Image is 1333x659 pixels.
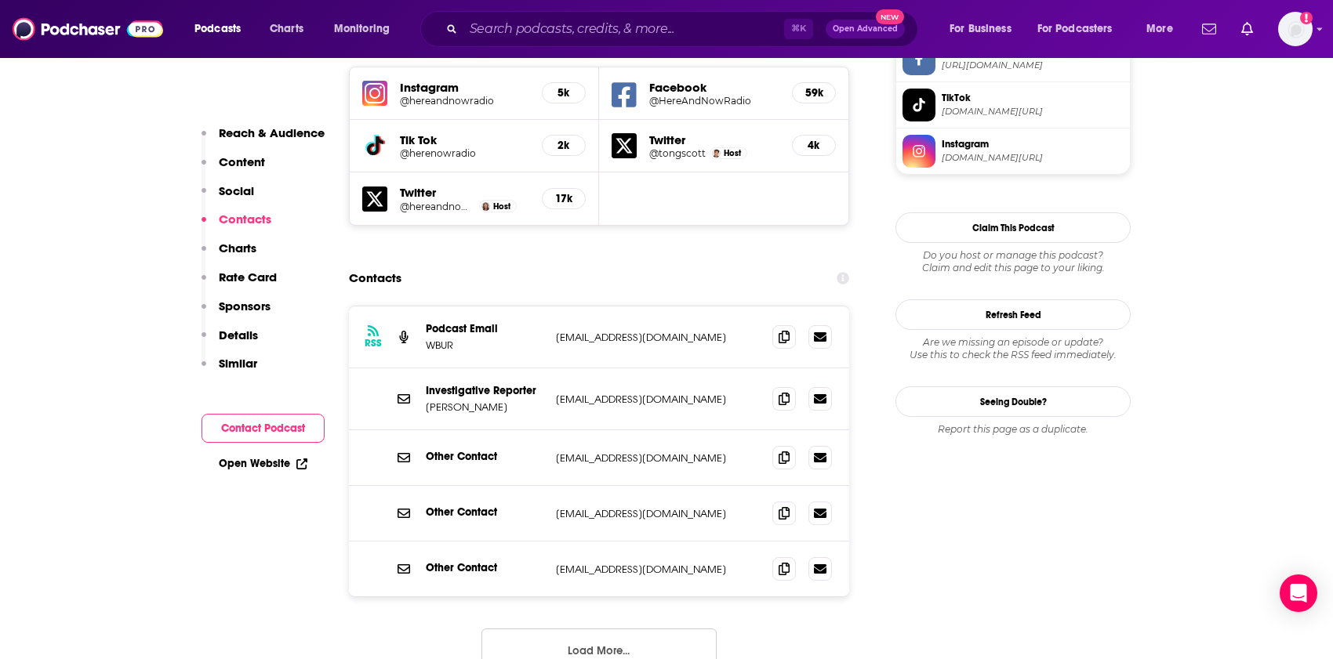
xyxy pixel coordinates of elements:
[939,16,1031,42] button: open menu
[493,201,510,212] span: Host
[362,81,387,106] img: iconImage
[270,18,303,40] span: Charts
[833,25,898,33] span: Open Advanced
[895,249,1131,262] span: Do you host or manage this podcast?
[1300,12,1313,24] svg: Add a profile image
[202,183,254,212] button: Social
[400,147,529,159] a: @herenowradio
[942,152,1124,164] span: instagram.com/hereandnowradio
[400,132,529,147] h5: Tik Tok
[649,132,779,147] h5: Twitter
[334,18,390,40] span: Monitoring
[895,336,1131,361] div: Are we missing an episode or update? Use this to check the RSS feed immediately.
[895,249,1131,274] div: Claim and edit this page to your liking.
[426,505,543,519] p: Other Contact
[942,91,1124,105] span: TikTok
[895,423,1131,436] div: Report this page as a duplicate.
[400,95,529,107] a: @hereandnowradio
[219,457,307,470] a: Open Website
[219,154,265,169] p: Content
[202,212,271,241] button: Contacts
[400,80,529,95] h5: Instagram
[219,212,271,226] p: Contacts
[895,386,1131,417] a: Seeing Double?
[1027,16,1135,42] button: open menu
[202,270,277,299] button: Rate Card
[202,328,258,357] button: Details
[950,18,1012,40] span: For Business
[435,11,933,47] div: Search podcasts, credits, & more...
[1235,16,1259,42] a: Show notifications dropdown
[202,241,256,270] button: Charts
[903,135,1124,168] a: Instagram[DOMAIN_NAME][URL]
[903,42,1124,75] a: Facebook[URL][DOMAIN_NAME]
[219,299,271,313] p: Sponsors
[219,356,257,371] p: Similar
[202,414,325,443] button: Contact Podcast
[426,400,543,414] p: [PERSON_NAME]
[1278,12,1313,46] button: Show profile menu
[895,299,1131,330] button: Refresh Feed
[555,139,572,152] h5: 2k
[1135,16,1193,42] button: open menu
[202,356,257,385] button: Similar
[895,212,1131,243] button: Claim This Podcast
[1278,12,1313,46] img: User Profile
[183,16,261,42] button: open menu
[365,337,382,349] h3: RSS
[260,16,313,42] a: Charts
[712,149,721,158] img: Scott Tong
[219,328,258,342] p: Details
[426,450,543,463] p: Other Contact
[426,322,543,335] p: Podcast Email
[202,125,325,154] button: Reach & Audience
[649,147,706,159] a: @tongscott
[1037,18,1113,40] span: For Podcasters
[942,60,1124,71] span: https://www.facebook.com/HereAndNowRadio
[942,137,1124,151] span: Instagram
[202,299,271,328] button: Sponsors
[349,263,401,293] h2: Contacts
[649,95,779,107] a: @HereAndNowRadio
[202,154,265,183] button: Content
[942,106,1124,118] span: tiktok.com/@herenowradio
[1280,574,1317,612] div: Open Intercom Messenger
[826,20,905,38] button: Open AdvancedNew
[805,86,823,100] h5: 59k
[805,139,823,152] h5: 4k
[426,384,543,397] p: Investigative Reporter
[1146,18,1173,40] span: More
[323,16,410,42] button: open menu
[556,393,760,406] p: [EMAIL_ADDRESS][DOMAIN_NAME]
[903,89,1124,121] a: TikTok[DOMAIN_NAME][URL]
[724,148,741,158] span: Host
[556,451,760,465] p: [EMAIL_ADDRESS][DOMAIN_NAME]
[876,9,904,24] span: New
[400,201,475,212] a: @hereandnowrobin
[556,563,760,576] p: [EMAIL_ADDRESS][DOMAIN_NAME]
[194,18,241,40] span: Podcasts
[463,16,784,42] input: Search podcasts, credits, & more...
[219,125,325,140] p: Reach & Audience
[649,80,779,95] h5: Facebook
[426,561,543,574] p: Other Contact
[556,507,760,520] p: [EMAIL_ADDRESS][DOMAIN_NAME]
[1278,12,1313,46] span: Logged in as simonkids1
[1196,16,1222,42] a: Show notifications dropdown
[556,331,760,344] p: [EMAIL_ADDRESS][DOMAIN_NAME]
[13,14,163,44] img: Podchaser - Follow, Share and Rate Podcasts
[555,86,572,100] h5: 5k
[219,183,254,198] p: Social
[481,202,490,211] img: Robin Young
[555,192,572,205] h5: 17k
[219,270,277,284] p: Rate Card
[426,339,543,352] p: WBUR
[400,185,529,200] h5: Twitter
[784,19,813,39] span: ⌘ K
